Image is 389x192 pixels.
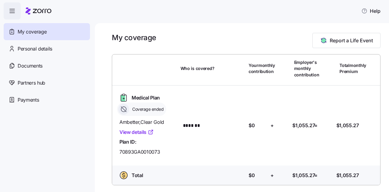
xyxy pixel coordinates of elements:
span: Employer's monthly contribution [294,59,319,78]
button: Help [356,5,385,17]
a: Partners hub [4,74,90,91]
span: = [314,172,318,179]
span: Plan ID: [119,138,136,146]
span: Ambetter , Clear Gold [119,118,176,126]
span: $0 [249,172,255,179]
span: Help [361,7,380,15]
a: View details [119,128,154,136]
a: Payments [4,91,90,108]
button: Report a Life Event [312,33,380,48]
span: Total [132,172,143,179]
span: Medical Plan [132,94,160,102]
a: Personal details [4,40,90,57]
h1: My coverage [112,33,156,42]
span: 70893GA0010073 [119,148,160,156]
span: $1,055.27 [292,122,315,129]
a: Documents [4,57,90,74]
a: My coverage [4,23,90,40]
span: $0 [249,122,255,129]
span: Documents [18,62,43,70]
span: + [270,122,274,129]
span: $1,055.27 [336,172,359,179]
span: Your monthly contribution [249,62,275,75]
span: Payments [18,96,39,104]
span: Who is covered? [181,65,215,72]
span: $1,055.27 [292,172,315,179]
span: Partners hub [18,79,45,87]
span: Personal details [18,45,52,53]
span: $1,055.27 [336,122,359,129]
span: My coverage [18,28,46,36]
span: Coverage ended [130,106,164,112]
span: Total monthly Premium [339,62,366,75]
span: Report a Life Event [330,37,373,44]
span: + [270,172,274,179]
span: = [314,122,318,129]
